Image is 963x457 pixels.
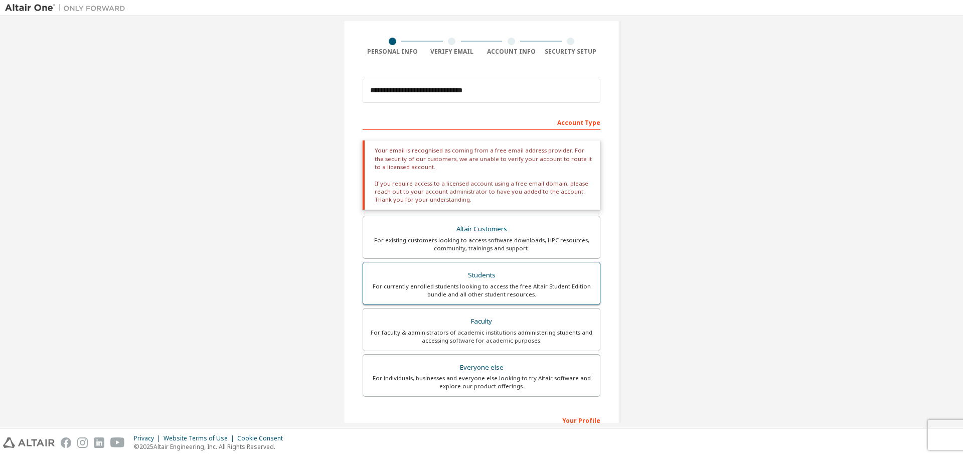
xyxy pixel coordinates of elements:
[363,114,600,130] div: Account Type
[369,315,594,329] div: Faculty
[61,437,71,448] img: facebook.svg
[481,48,541,56] div: Account Info
[3,437,55,448] img: altair_logo.svg
[541,48,601,56] div: Security Setup
[422,48,482,56] div: Verify Email
[94,437,104,448] img: linkedin.svg
[369,361,594,375] div: Everyone else
[369,282,594,298] div: For currently enrolled students looking to access the free Altair Student Edition bundle and all ...
[369,268,594,282] div: Students
[369,236,594,252] div: For existing customers looking to access software downloads, HPC resources, community, trainings ...
[164,434,237,442] div: Website Terms of Use
[134,442,289,451] p: © 2025 Altair Engineering, Inc. All Rights Reserved.
[363,140,600,210] div: Your email is recognised as coming from a free email address provider. For the security of our cu...
[237,434,289,442] div: Cookie Consent
[5,3,130,13] img: Altair One
[77,437,88,448] img: instagram.svg
[369,374,594,390] div: For individuals, businesses and everyone else looking to try Altair software and explore our prod...
[363,412,600,428] div: Your Profile
[363,48,422,56] div: Personal Info
[369,329,594,345] div: For faculty & administrators of academic institutions administering students and accessing softwa...
[134,434,164,442] div: Privacy
[110,437,125,448] img: youtube.svg
[369,222,594,236] div: Altair Customers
